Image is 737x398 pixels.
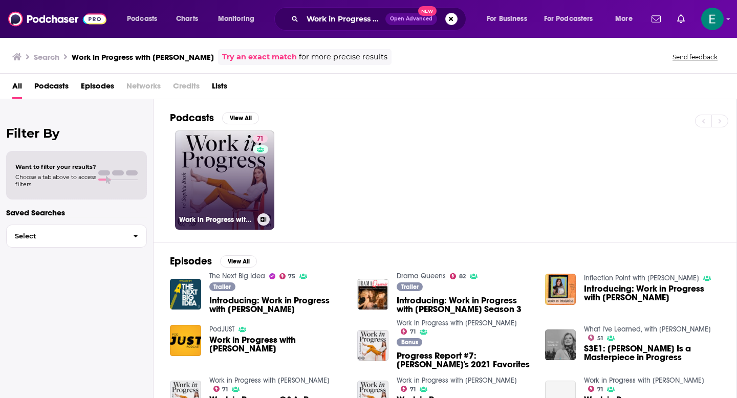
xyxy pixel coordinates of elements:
[175,130,274,230] a: 71Work in Progress with [PERSON_NAME]
[584,284,720,302] a: Introducing: Work in Progress with Sophia Bush
[459,274,466,279] span: 82
[487,12,527,26] span: For Business
[15,173,96,188] span: Choose a tab above to access filters.
[222,112,259,124] button: View All
[213,284,231,290] span: Trailer
[418,6,437,16] span: New
[302,11,385,27] input: Search podcasts, credits, & more...
[357,279,388,310] img: Introducing: Work in Progress with Sophia Bush Season 3
[480,11,540,27] button: open menu
[584,274,699,282] a: Inflection Point with Lauren Schiller
[701,8,724,30] img: User Profile
[209,296,345,314] a: Introducing: Work in Progress with Sophia Bush
[584,344,720,362] a: S3E1: Sophia Bush Is a Masterpiece in Progress
[545,329,576,361] img: S3E1: Sophia Bush Is a Masterpiece in Progress
[390,16,432,21] span: Open Advanced
[15,163,96,170] span: Want to filter your results?
[279,273,296,279] a: 75
[397,351,533,369] span: Progress Report #7: [PERSON_NAME]'s 2021 Favorites
[81,78,114,99] a: Episodes
[6,208,147,217] p: Saved Searches
[212,78,227,99] a: Lists
[127,12,157,26] span: Podcasts
[120,11,170,27] button: open menu
[397,296,533,314] span: Introducing: Work in Progress with [PERSON_NAME] Season 3
[72,52,214,62] h3: Work in Progress with [PERSON_NAME]
[673,10,689,28] a: Show notifications dropdown
[209,336,345,353] a: Work in Progress with Sophia Bush
[126,78,161,99] span: Networks
[410,329,416,334] span: 71
[170,279,201,310] img: Introducing: Work in Progress with Sophia Bush
[701,8,724,30] button: Show profile menu
[12,78,22,99] a: All
[597,336,603,341] span: 51
[401,339,418,345] span: Bonus
[588,386,603,392] a: 71
[584,325,711,334] a: What I've Learned, with Arianna Huffington
[608,11,645,27] button: open menu
[397,351,533,369] a: Progress Report #7: Sophia's 2021 Favorites
[584,344,720,362] span: S3E1: [PERSON_NAME] Is a Masterpiece in Progress
[284,7,476,31] div: Search podcasts, credits, & more...
[209,296,345,314] span: Introducing: Work in Progress with [PERSON_NAME]
[401,328,416,335] a: 71
[385,13,437,25] button: Open AdvancedNew
[7,233,125,239] span: Select
[397,319,517,327] a: Work in Progress with Sophia Bush
[170,112,214,124] h2: Podcasts
[410,387,416,392] span: 71
[288,274,295,279] span: 75
[584,284,720,302] span: Introducing: Work in Progress with [PERSON_NAME]
[222,51,297,63] a: Try an exact match
[401,284,419,290] span: Trailer
[647,10,665,28] a: Show notifications dropdown
[6,126,147,141] h2: Filter By
[169,11,204,27] a: Charts
[222,387,228,392] span: 71
[8,9,106,29] img: Podchaser - Follow, Share and Rate Podcasts
[211,11,268,27] button: open menu
[299,51,387,63] span: for more precise results
[257,134,264,144] span: 71
[170,255,257,268] a: EpisodesView All
[537,11,608,27] button: open menu
[179,215,253,224] h3: Work in Progress with [PERSON_NAME]
[34,78,69,99] a: Podcasts
[220,255,257,268] button: View All
[6,225,147,248] button: Select
[357,330,388,361] img: Progress Report #7: Sophia's 2021 Favorites
[701,8,724,30] span: Logged in as ellien
[170,325,201,356] img: Work in Progress with Sophia Bush
[584,376,704,385] a: Work in Progress with Sophia Bush
[176,12,198,26] span: Charts
[170,112,259,124] a: PodcastsView All
[397,296,533,314] a: Introducing: Work in Progress with Sophia Bush Season 3
[450,273,466,279] a: 82
[253,135,268,143] a: 71
[545,274,576,305] img: Introducing: Work in Progress with Sophia Bush
[170,255,212,268] h2: Episodes
[615,12,633,26] span: More
[213,386,228,392] a: 71
[669,53,721,61] button: Send feedback
[597,387,603,392] span: 71
[397,272,446,280] a: Drama Queens
[218,12,254,26] span: Monitoring
[588,335,603,341] a: 51
[209,336,345,353] span: Work in Progress with [PERSON_NAME]
[209,272,265,280] a: The Next Big Idea
[209,325,234,334] a: PodJUST
[544,12,593,26] span: For Podcasters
